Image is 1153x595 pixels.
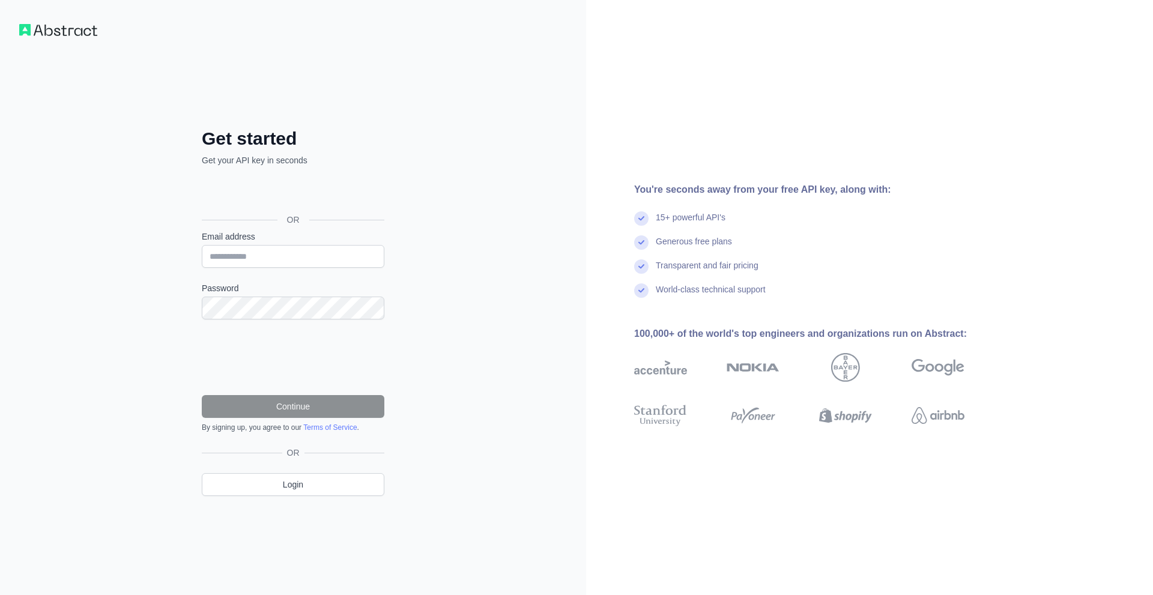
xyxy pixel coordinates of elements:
a: Login [202,473,384,496]
img: google [912,353,964,382]
iframe: reCAPTCHA [202,334,384,381]
div: You're seconds away from your free API key, along with: [634,183,1003,197]
img: bayer [831,353,860,382]
img: check mark [634,211,649,226]
img: airbnb [912,402,964,429]
div: By signing up, you agree to our . [202,423,384,432]
div: Generous free plans [656,235,732,259]
div: 100,000+ of the world's top engineers and organizations run on Abstract: [634,327,1003,341]
img: accenture [634,353,687,382]
label: Email address [202,231,384,243]
img: check mark [634,283,649,298]
span: OR [277,214,309,226]
img: payoneer [727,402,779,429]
img: shopify [819,402,872,429]
img: nokia [727,353,779,382]
p: Get your API key in seconds [202,154,384,166]
img: stanford university [634,402,687,429]
div: Transparent and fair pricing [656,259,758,283]
a: Terms of Service [303,423,357,432]
button: Continue [202,395,384,418]
span: OR [282,447,304,459]
iframe: Sign in with Google Button [196,180,388,206]
img: check mark [634,235,649,250]
label: Password [202,282,384,294]
h2: Get started [202,128,384,150]
div: 15+ powerful API's [656,211,725,235]
img: check mark [634,259,649,274]
div: World-class technical support [656,283,766,307]
img: Workflow [19,24,97,36]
